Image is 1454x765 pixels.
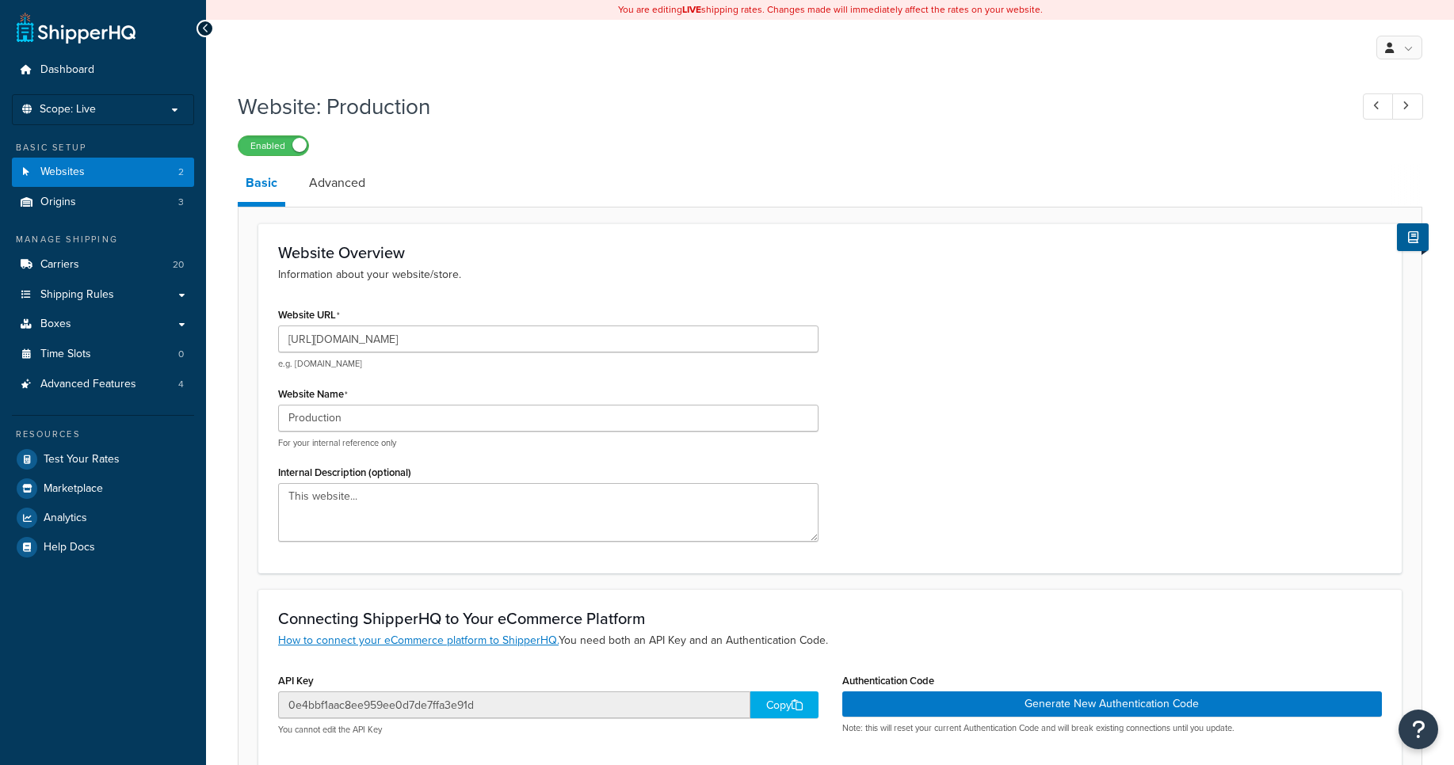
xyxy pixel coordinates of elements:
div: Resources [12,428,194,441]
span: 0 [178,348,184,361]
li: Time Slots [12,340,194,369]
a: Carriers20 [12,250,194,280]
button: Generate New Authentication Code [842,691,1383,717]
li: Origins [12,188,194,217]
span: Websites [40,166,85,179]
span: Help Docs [44,541,95,554]
div: Copy [750,691,819,718]
p: For your internal reference only [278,437,819,449]
span: Boxes [40,318,71,331]
span: Origins [40,196,76,209]
label: Website Name [278,388,348,401]
button: Open Resource Center [1399,710,1438,749]
h3: Website Overview [278,244,1382,261]
span: Marketplace [44,482,103,496]
div: Basic Setup [12,141,194,154]
a: Test Your Rates [12,445,194,474]
a: Shipping Rules [12,280,194,310]
a: Boxes [12,310,194,339]
span: 3 [178,196,184,209]
span: 4 [178,378,184,391]
label: Internal Description (optional) [278,466,411,478]
a: Basic [238,164,285,207]
a: Previous Record [1363,93,1394,120]
h1: Website: Production [238,91,1334,122]
button: Show Help Docs [1397,223,1429,251]
a: Marketplace [12,474,194,503]
p: Information about your website/store. [278,266,1382,284]
a: Origins3 [12,188,194,217]
span: Time Slots [40,348,91,361]
a: Help Docs [12,533,194,561]
li: Advanced Features [12,370,194,399]
label: Authentication Code [842,675,934,687]
span: Scope: Live [40,103,96,116]
span: Test Your Rates [44,453,120,466]
span: Advanced Features [40,378,136,391]
label: Website URL [278,309,340,322]
li: Carriers [12,250,194,280]
a: How to connect your eCommerce platform to ShipperHQ. [278,632,559,649]
a: Next Record [1392,93,1423,120]
b: LIVE [682,2,701,17]
span: Dashboard [40,63,94,77]
textarea: This website... [278,483,819,542]
p: You need both an API Key and an Authentication Code. [278,632,1382,649]
span: Analytics [44,512,87,525]
span: 20 [173,258,184,272]
label: Enabled [239,136,308,155]
a: Analytics [12,504,194,532]
a: Dashboard [12,55,194,85]
span: 2 [178,166,184,179]
a: Websites2 [12,158,194,187]
p: Note: this will reset your current Authentication Code and will break existing connections until ... [842,722,1383,734]
h3: Connecting ShipperHQ to Your eCommerce Platform [278,610,1382,627]
div: Manage Shipping [12,233,194,246]
li: Websites [12,158,194,187]
span: Carriers [40,258,79,272]
span: Shipping Rules [40,288,114,302]
a: Time Slots0 [12,340,194,369]
label: API Key [278,675,314,687]
p: e.g. [DOMAIN_NAME] [278,358,819,370]
p: You cannot edit the API Key [278,724,819,736]
a: Advanced Features4 [12,370,194,399]
a: Advanced [301,164,373,202]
